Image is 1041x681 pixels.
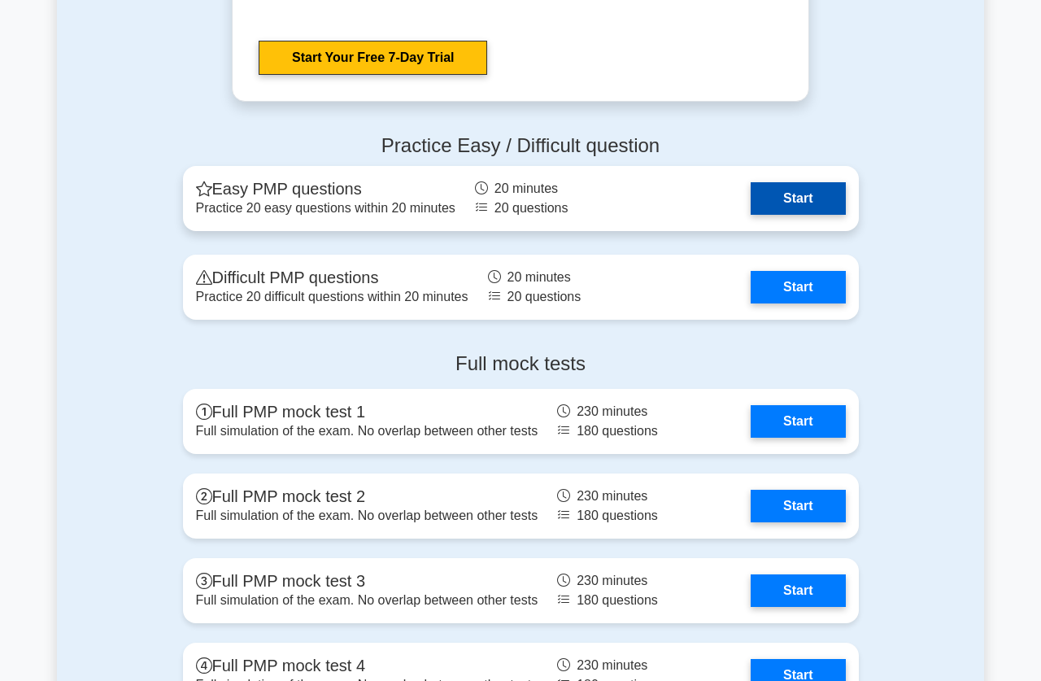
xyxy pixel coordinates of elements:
[183,134,859,158] h4: Practice Easy / Difficult question
[183,352,859,376] h4: Full mock tests
[751,271,845,303] a: Start
[751,405,845,438] a: Start
[751,490,845,522] a: Start
[259,41,487,75] a: Start Your Free 7-Day Trial
[751,182,845,215] a: Start
[751,574,845,607] a: Start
